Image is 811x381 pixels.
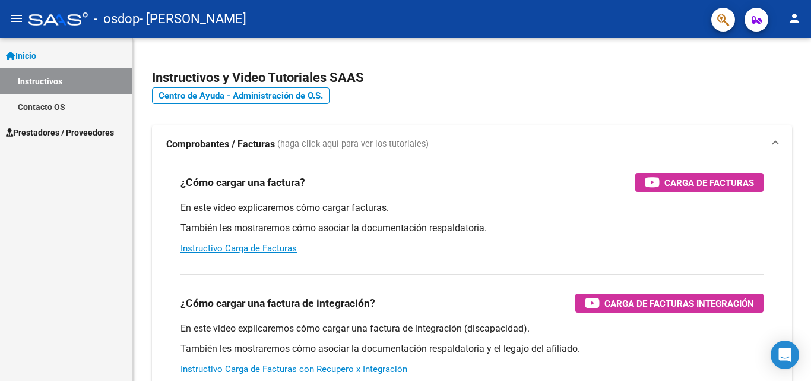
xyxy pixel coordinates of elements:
[180,295,375,311] h3: ¿Cómo cargar una factura de integración?
[140,6,246,32] span: - [PERSON_NAME]
[94,6,140,32] span: - osdop
[664,175,754,190] span: Carga de Facturas
[575,294,764,313] button: Carga de Facturas Integración
[152,87,330,104] a: Centro de Ayuda - Administración de O.S.
[787,11,802,26] mat-icon: person
[635,173,764,192] button: Carga de Facturas
[152,125,792,163] mat-expansion-panel-header: Comprobantes / Facturas (haga click aquí para ver los tutoriales)
[6,126,114,139] span: Prestadores / Proveedores
[277,138,429,151] span: (haga click aquí para ver los tutoriales)
[180,201,764,215] p: En este video explicaremos cómo cargar facturas.
[180,342,764,355] p: También les mostraremos cómo asociar la documentación respaldatoria y el legajo del afiliado.
[180,174,305,191] h3: ¿Cómo cargar una factura?
[166,138,275,151] strong: Comprobantes / Facturas
[9,11,24,26] mat-icon: menu
[180,364,407,374] a: Instructivo Carga de Facturas con Recupero x Integración
[180,243,297,254] a: Instructivo Carga de Facturas
[604,296,754,311] span: Carga de Facturas Integración
[771,341,799,369] div: Open Intercom Messenger
[180,222,764,235] p: También les mostraremos cómo asociar la documentación respaldatoria.
[180,322,764,335] p: En este video explicaremos cómo cargar una factura de integración (discapacidad).
[6,49,36,62] span: Inicio
[152,67,792,89] h2: Instructivos y Video Tutoriales SAAS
